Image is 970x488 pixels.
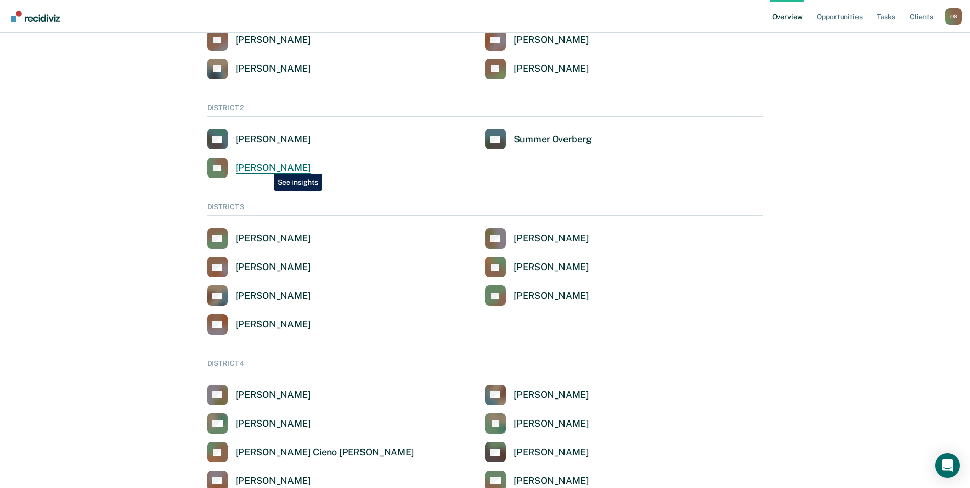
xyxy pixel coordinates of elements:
[485,59,589,79] a: [PERSON_NAME]
[514,34,589,46] div: [PERSON_NAME]
[945,8,962,25] div: O S
[485,385,589,405] a: [PERSON_NAME]
[236,475,311,487] div: [PERSON_NAME]
[207,442,414,462] a: [PERSON_NAME] Cieno [PERSON_NAME]
[236,34,311,46] div: [PERSON_NAME]
[207,314,311,335] a: [PERSON_NAME]
[207,203,763,216] div: DISTRICT 3
[207,228,311,249] a: [PERSON_NAME]
[514,134,592,145] div: Summer Overberg
[236,389,311,401] div: [PERSON_NAME]
[236,290,311,302] div: [PERSON_NAME]
[207,359,763,372] div: DISTRICT 4
[207,104,763,117] div: DISTRICT 2
[514,418,589,430] div: [PERSON_NAME]
[485,285,589,306] a: [PERSON_NAME]
[485,442,589,462] a: [PERSON_NAME]
[485,413,589,434] a: [PERSON_NAME]
[207,30,311,51] a: [PERSON_NAME]
[236,63,311,75] div: [PERSON_NAME]
[207,158,311,178] a: [PERSON_NAME]
[236,447,414,458] div: [PERSON_NAME] Cieno [PERSON_NAME]
[207,59,311,79] a: [PERSON_NAME]
[514,63,589,75] div: [PERSON_NAME]
[11,11,60,22] img: Recidiviz
[236,162,311,174] div: [PERSON_NAME]
[485,228,589,249] a: [PERSON_NAME]
[935,453,960,478] div: Open Intercom Messenger
[236,233,311,245] div: [PERSON_NAME]
[236,134,311,145] div: [PERSON_NAME]
[207,285,311,306] a: [PERSON_NAME]
[514,447,589,458] div: [PERSON_NAME]
[514,290,589,302] div: [PERSON_NAME]
[485,129,592,149] a: Summer Overberg
[514,233,589,245] div: [PERSON_NAME]
[236,261,311,273] div: [PERSON_NAME]
[945,8,962,25] button: Profile dropdown button
[236,319,311,330] div: [PERSON_NAME]
[207,385,311,405] a: [PERSON_NAME]
[236,418,311,430] div: [PERSON_NAME]
[514,389,589,401] div: [PERSON_NAME]
[514,261,589,273] div: [PERSON_NAME]
[514,475,589,487] div: [PERSON_NAME]
[207,129,311,149] a: [PERSON_NAME]
[485,30,589,51] a: [PERSON_NAME]
[207,257,311,277] a: [PERSON_NAME]
[207,413,311,434] a: [PERSON_NAME]
[485,257,589,277] a: [PERSON_NAME]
